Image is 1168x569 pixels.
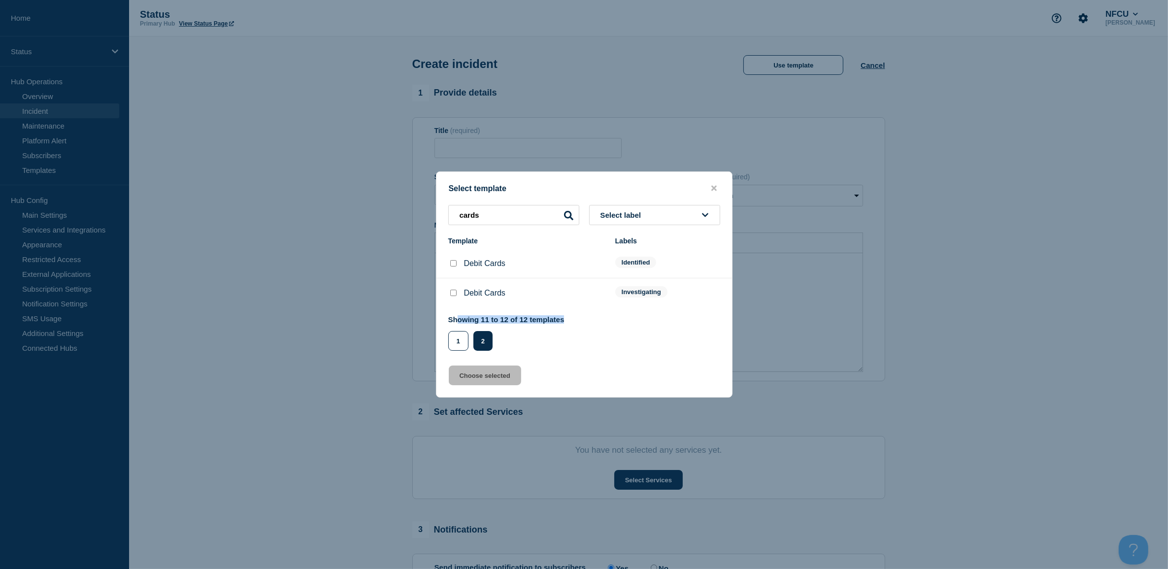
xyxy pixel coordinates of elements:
[450,290,457,296] input: Debit Cards checkbox
[473,331,493,351] button: 2
[615,237,720,245] div: Labels
[448,331,468,351] button: 1
[448,205,579,225] input: Search templates & labels
[448,237,605,245] div: Template
[464,289,505,298] p: Debit Cards
[448,315,565,324] p: Showing 11 to 12 of 12 templates
[464,259,505,268] p: Debit Cards
[708,184,720,193] button: close button
[450,260,457,267] input: Debit Cards checkbox
[615,286,667,298] span: Investigating
[601,211,645,219] span: Select label
[589,205,720,225] button: Select label
[615,257,657,268] span: Identified
[436,184,732,193] div: Select template
[449,366,521,385] button: Choose selected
